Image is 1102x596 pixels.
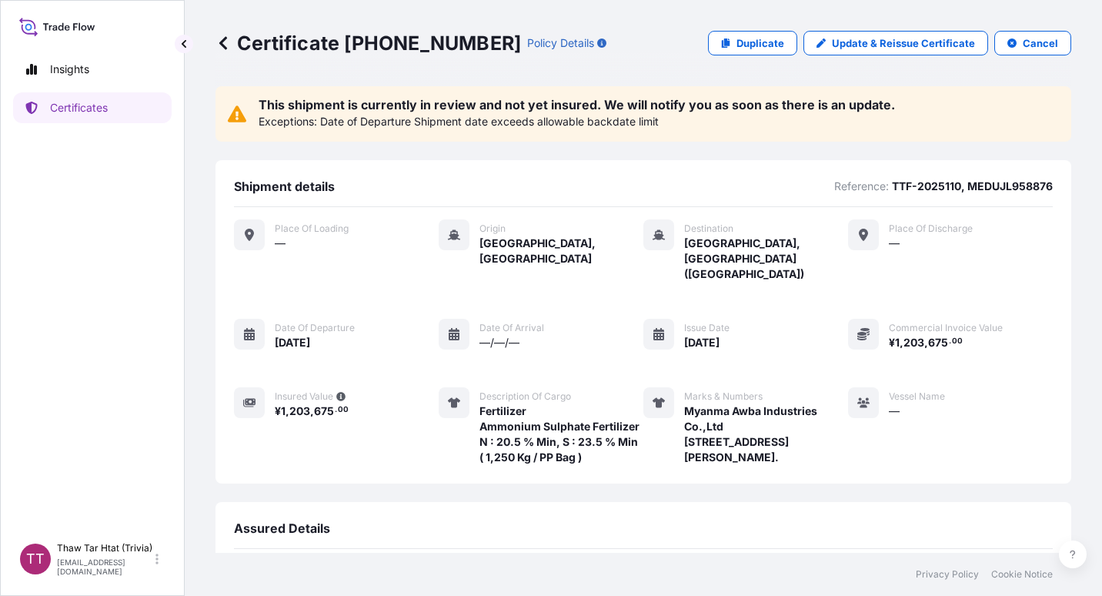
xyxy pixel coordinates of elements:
p: Certificates [50,100,108,116]
button: Cancel [994,31,1071,55]
span: Insured Value [275,390,333,403]
span: Vessel Name [889,390,945,403]
a: Certificates [13,92,172,123]
span: Place of discharge [889,223,973,235]
span: . [949,339,951,344]
a: Duplicate [708,31,797,55]
p: Insights [50,62,89,77]
p: Update & Reissue Certificate [832,35,975,51]
span: 1 [281,406,286,417]
span: TT [26,551,45,567]
span: [GEOGRAPHIC_DATA], [GEOGRAPHIC_DATA] [479,236,643,266]
span: 00 [338,407,349,413]
span: 203 [289,406,310,417]
span: Description of cargo [479,390,571,403]
span: 675 [928,337,948,348]
span: — [889,403,900,419]
span: , [900,337,903,348]
span: Date of arrival [479,322,544,334]
p: This shipment is currently in review and not yet insured. We will notify you as soon as there is ... [259,99,895,111]
span: Issue Date [684,322,730,334]
span: 675 [314,406,334,417]
span: 1 [895,337,900,348]
span: Destination [684,223,733,235]
p: [EMAIL_ADDRESS][DOMAIN_NAME] [57,557,152,576]
span: Fertilizer Ammonium Sulphate Fertilizer N : 20.5 % Min, S : 23.5 % Min ( 1,250 Kg / PP Bag ) [479,403,639,465]
span: 00 [952,339,963,344]
span: Date of departure [275,322,355,334]
span: Assured Details [234,521,330,536]
span: , [924,337,928,348]
a: Insights [13,54,172,85]
p: Certificate [PHONE_NUMBER] [215,31,521,55]
p: Reference: [834,179,889,194]
span: , [310,406,314,417]
span: [GEOGRAPHIC_DATA], [GEOGRAPHIC_DATA] ([GEOGRAPHIC_DATA]) [684,236,848,282]
span: — [889,236,900,251]
p: Date of Departure Shipment date exceeds allowable backdate limit [320,114,659,129]
p: Duplicate [736,35,784,51]
span: — [275,236,286,251]
span: Marks & Numbers [684,390,763,403]
span: Shipment details [234,179,335,194]
p: Exceptions: [259,114,317,129]
a: Cookie Notice [991,568,1053,581]
p: Cancel [1023,35,1058,51]
span: . [335,407,337,413]
p: Policy Details [527,35,594,51]
span: —/—/— [479,335,519,350]
span: ¥ [889,337,895,348]
span: Commercial Invoice Value [889,322,1003,334]
span: Myanma Awba Industries Co.,Ltd [STREET_ADDRESS][PERSON_NAME]. [684,403,848,465]
a: Privacy Policy [916,568,979,581]
span: , [286,406,289,417]
p: TTF-2025110, MEDUJL958876 [892,179,1053,194]
span: ¥ [275,406,281,417]
span: [DATE] [684,335,720,350]
span: 203 [903,337,924,348]
p: Thaw Tar Htat (Trivia) [57,542,152,554]
span: Origin [479,223,506,235]
span: Place of Loading [275,223,349,235]
span: [DATE] [275,335,310,350]
a: Update & Reissue Certificate [803,31,988,55]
